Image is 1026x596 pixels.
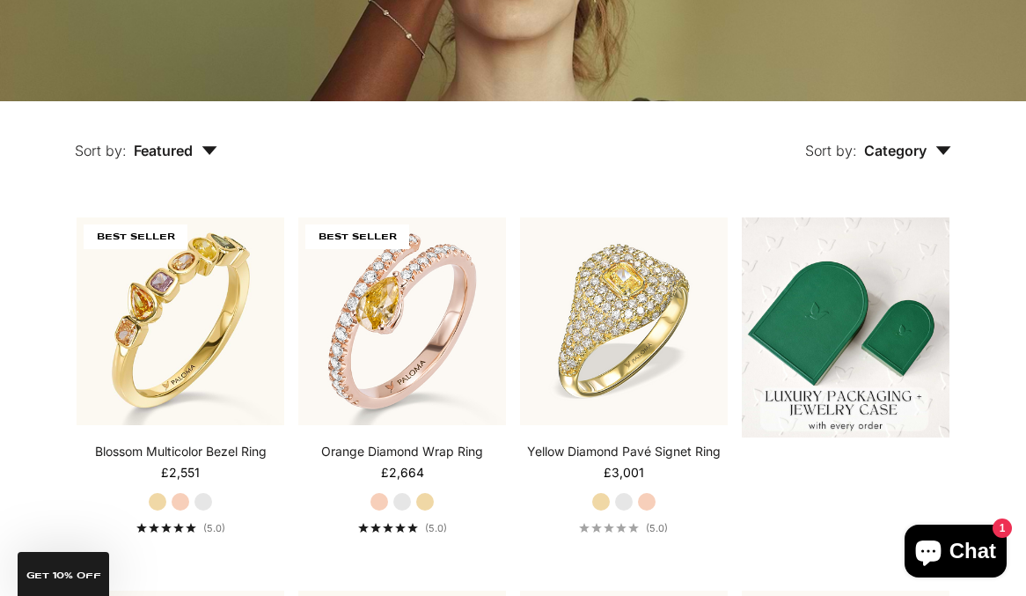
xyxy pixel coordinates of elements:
span: (5.0) [646,522,668,534]
span: Featured [134,142,217,159]
span: Sort by: [75,142,127,159]
a: 5.0 out of 5.0 stars(5.0) [579,522,668,534]
a: Yellow Diamond Pavé Signet Ring [527,443,721,460]
button: Sort by: Category [765,101,992,175]
div: GET 10% Off [18,552,109,596]
span: Sort by: [805,142,857,159]
div: 5.0 out of 5.0 stars [358,523,418,533]
img: #YellowGold [520,217,728,425]
a: #YellowGold #WhiteGold #RoseGold [520,217,728,425]
span: (5.0) [203,522,225,534]
span: (5.0) [425,522,447,534]
div: 5.0 out of 5.0 stars [136,523,196,533]
button: Sort by: Featured [34,101,258,175]
div: 5.0 out of 5.0 stars [579,523,639,533]
inbox-online-store-chat: Shopify online store chat [899,525,1012,582]
a: 5.0 out of 5.0 stars(5.0) [358,522,447,534]
a: Orange Diamond Wrap Ring [321,443,483,460]
span: BEST SELLER [305,224,409,249]
sale-price: £2,664 [381,464,424,482]
span: Category [864,142,951,159]
sale-price: £3,001 [604,464,644,482]
span: GET 10% Off [26,571,101,580]
a: Blossom Multicolor Bezel Ring [95,443,267,460]
sale-price: £2,551 [161,464,200,482]
img: #YellowGold [77,217,284,425]
span: BEST SELLER [84,224,187,249]
img: #RoseGold [298,217,506,425]
a: 5.0 out of 5.0 stars(5.0) [136,522,225,534]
